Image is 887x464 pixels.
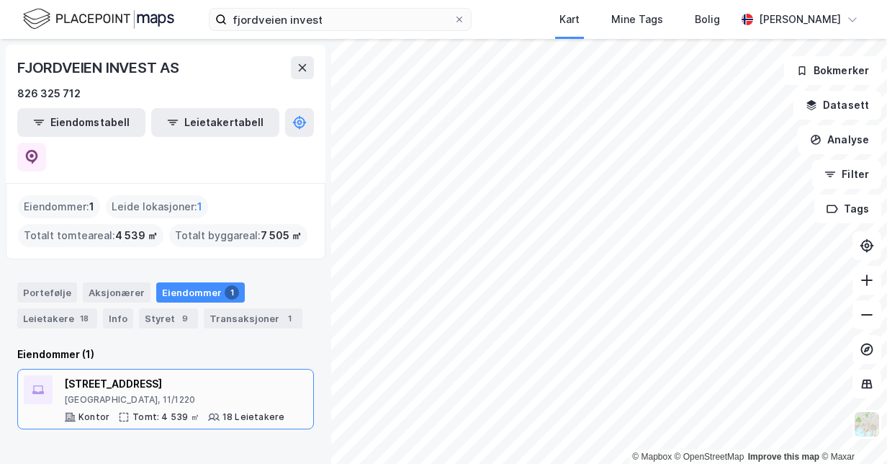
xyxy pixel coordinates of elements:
[225,285,239,300] div: 1
[793,91,881,120] button: Datasett
[156,282,245,303] div: Eiendommer
[78,411,109,423] div: Kontor
[611,11,663,28] div: Mine Tags
[675,452,744,462] a: OpenStreetMap
[64,394,284,406] div: [GEOGRAPHIC_DATA], 11/1220
[83,282,150,303] div: Aksjonærer
[89,198,94,215] span: 1
[151,108,279,137] button: Leietakertabell
[282,311,297,326] div: 1
[64,375,284,393] div: [STREET_ADDRESS]
[197,198,202,215] span: 1
[814,195,881,223] button: Tags
[261,227,302,244] span: 7 505 ㎡
[559,11,580,28] div: Kart
[815,395,887,464] div: Kontrollprogram for chat
[178,311,192,326] div: 9
[227,9,454,30] input: Søk på adresse, matrikkel, gårdeiere, leietakere eller personer
[632,452,672,462] a: Mapbox
[815,395,887,464] iframe: Chat Widget
[115,227,158,244] span: 4 539 ㎡
[23,6,174,32] img: logo.f888ab2527a4732fd821a326f86c7f29.svg
[17,108,145,137] button: Eiendomstabell
[17,308,97,329] div: Leietakere
[17,346,314,363] div: Eiendommer (1)
[18,195,100,218] div: Eiendommer :
[103,308,133,329] div: Info
[695,11,720,28] div: Bolig
[17,85,81,102] div: 826 325 712
[759,11,841,28] div: [PERSON_NAME]
[812,160,881,189] button: Filter
[139,308,198,329] div: Styret
[204,308,302,329] div: Transaksjoner
[784,56,881,85] button: Bokmerker
[17,56,182,79] div: FJORDVEIEN INVEST AS
[18,224,163,247] div: Totalt tomteareal :
[798,125,881,154] button: Analyse
[17,282,77,303] div: Portefølje
[169,224,307,247] div: Totalt byggareal :
[77,311,91,326] div: 18
[106,195,208,218] div: Leide lokasjoner :
[132,411,199,423] div: Tomt: 4 539 ㎡
[222,411,285,423] div: 18 Leietakere
[748,452,819,462] a: Improve this map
